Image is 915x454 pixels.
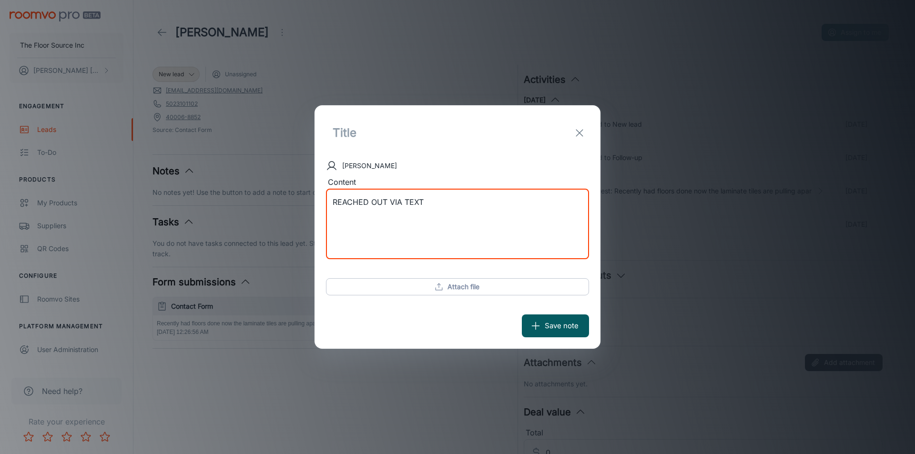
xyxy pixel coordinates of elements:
[326,117,518,149] input: Title
[522,314,589,337] button: Save note
[326,278,589,295] button: Attach file
[326,176,589,189] div: Content
[333,197,582,252] textarea: REACHED OUT VIA TEXT
[342,161,397,171] p: [PERSON_NAME]
[570,123,589,142] button: exit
